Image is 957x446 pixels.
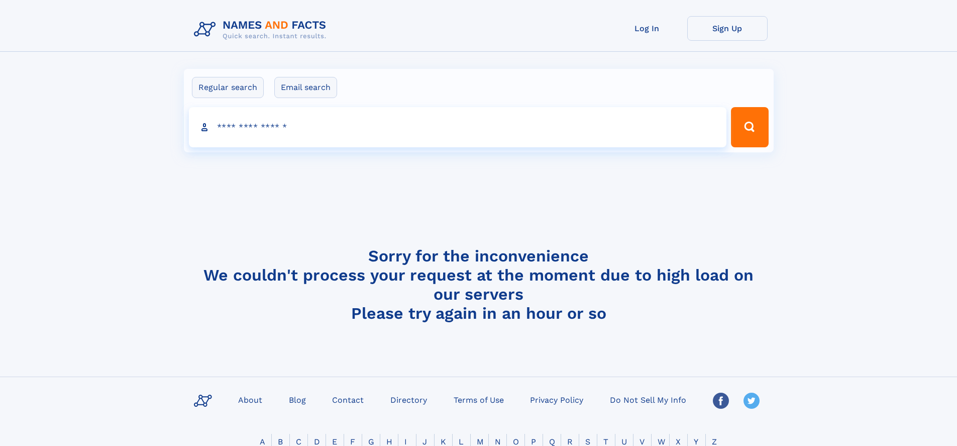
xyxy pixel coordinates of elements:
a: Log In [607,16,687,41]
button: Search Button [731,107,768,147]
img: Facebook [713,393,729,409]
a: Sign Up [687,16,768,41]
label: Regular search [192,77,264,98]
a: Do Not Sell My Info [606,392,690,407]
h4: Sorry for the inconvenience We couldn't process your request at the moment due to high load on ou... [190,246,768,323]
a: Contact [328,392,368,407]
a: About [234,392,266,407]
a: Terms of Use [450,392,508,407]
a: Directory [386,392,431,407]
img: Logo Names and Facts [190,16,335,43]
a: Blog [285,392,310,407]
input: search input [189,107,727,147]
a: Privacy Policy [526,392,587,407]
img: Twitter [743,393,760,409]
label: Email search [274,77,337,98]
